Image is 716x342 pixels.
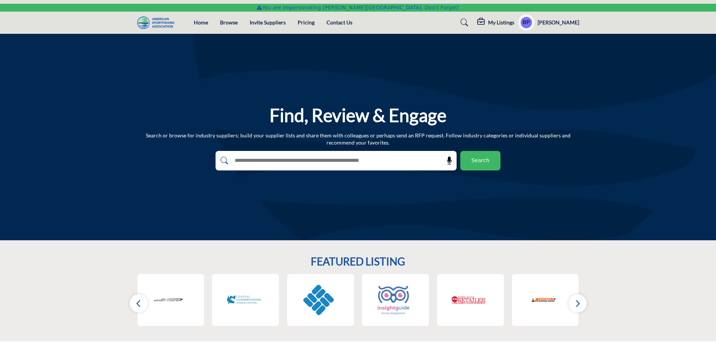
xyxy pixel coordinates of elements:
[137,17,178,29] img: Site Logo
[452,283,485,317] img: Fishing Tackle Retailer
[152,283,186,317] img: East Cape
[302,283,336,317] img: Columbia Sportswear
[477,18,514,27] div: My Listings
[227,283,261,317] img: Coastal Conservation Association
[220,19,238,26] a: Browse
[194,19,208,26] a: Home
[270,104,446,127] h1: Find, Review & Engage
[298,19,315,26] a: Pricing
[250,19,286,26] a: Invite Suppliers
[377,283,410,317] img: Insight Guide
[327,19,352,26] a: Contact Us
[460,151,500,170] button: Search
[137,132,579,146] p: Search or browse for industry suppliers; build your supplier lists and share them with colleagues...
[538,19,579,26] h5: [PERSON_NAME]
[311,255,405,268] h2: FEATURED LISTING
[527,283,560,317] img: Adventure Offroad Group
[471,157,489,164] span: Search
[518,14,535,31] button: Show hide supplier dropdown
[453,17,473,29] a: Search
[488,19,514,26] h5: My Listings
